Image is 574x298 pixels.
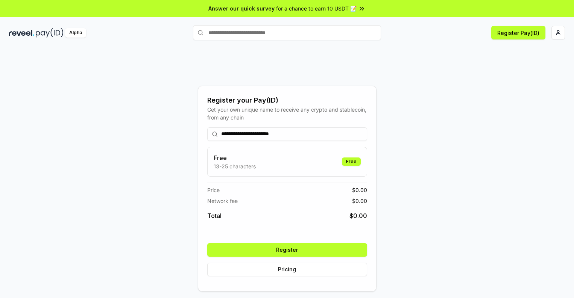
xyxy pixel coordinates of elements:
[352,186,367,194] span: $ 0.00
[207,211,222,220] span: Total
[214,153,256,162] h3: Free
[9,28,34,38] img: reveel_dark
[207,243,367,257] button: Register
[65,28,86,38] div: Alpha
[208,5,275,12] span: Answer our quick survey
[207,95,367,106] div: Register your Pay(ID)
[207,197,238,205] span: Network fee
[36,28,64,38] img: pay_id
[276,5,357,12] span: for a chance to earn 10 USDT 📝
[349,211,367,220] span: $ 0.00
[207,186,220,194] span: Price
[207,263,367,276] button: Pricing
[207,106,367,121] div: Get your own unique name to receive any crypto and stablecoin, from any chain
[491,26,545,39] button: Register Pay(ID)
[214,162,256,170] p: 13-25 characters
[352,197,367,205] span: $ 0.00
[342,157,361,166] div: Free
